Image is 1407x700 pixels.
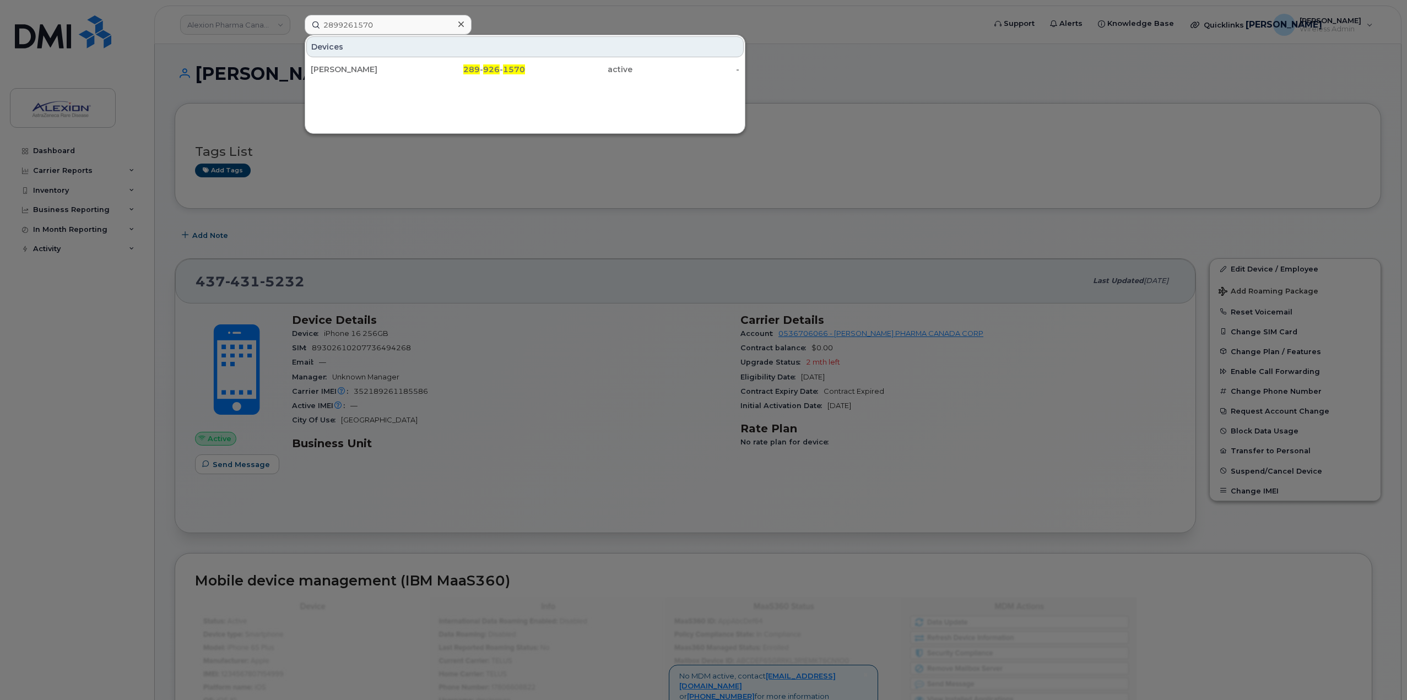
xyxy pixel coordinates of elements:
[632,64,740,75] div: -
[503,64,525,74] span: 1570
[418,64,526,75] div: - -
[306,59,744,79] a: [PERSON_NAME]289-926-1570active-
[525,64,632,75] div: active
[306,36,744,57] div: Devices
[483,64,500,74] span: 926
[463,64,480,74] span: 289
[311,64,418,75] div: [PERSON_NAME]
